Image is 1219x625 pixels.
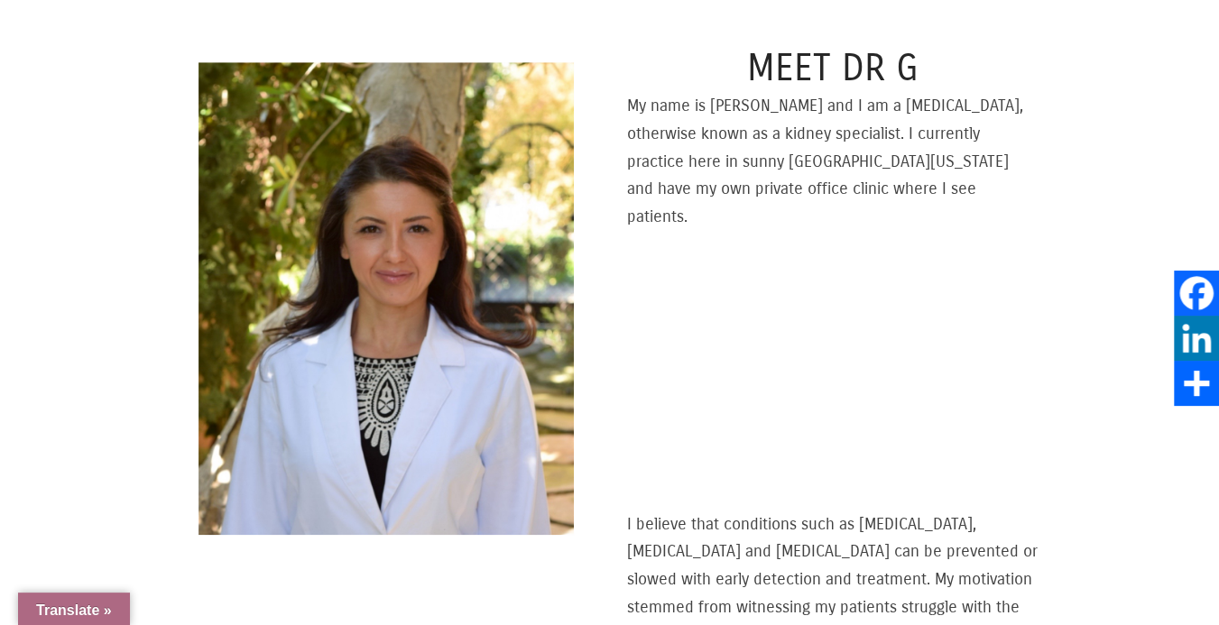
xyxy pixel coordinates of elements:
p: My name is [PERSON_NAME] and I am a [MEDICAL_DATA], otherwise known as a kidney specialist. I cur... [627,92,1039,230]
img: IMG_2826.jpg [180,44,593,553]
a: Facebook [1174,271,1219,316]
a: LinkedIn [1174,316,1219,361]
span: Translate » [36,602,112,618]
h3: Meet Dr G [627,44,1039,92]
